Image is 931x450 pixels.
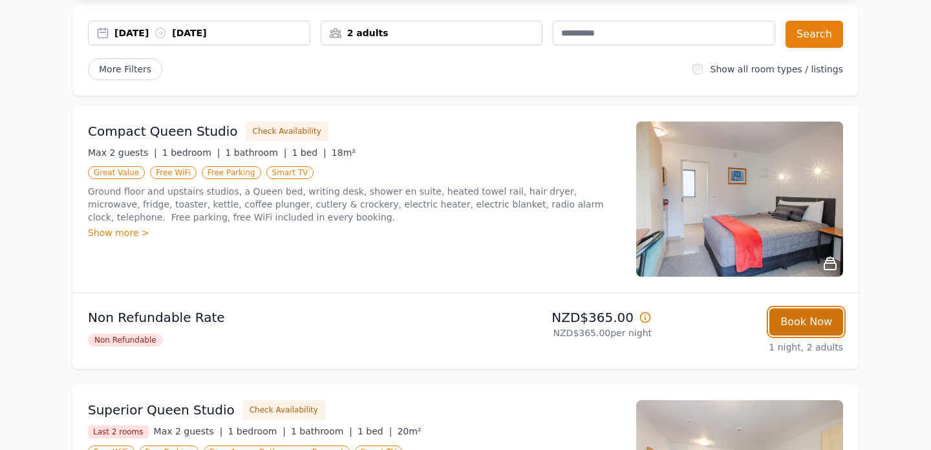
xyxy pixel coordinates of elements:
p: Ground floor and upstairs studios, a Queen bed, writing desk, shower en suite, heated towel rail,... [88,185,621,224]
span: Last 2 rooms [88,425,149,438]
h3: Compact Queen Studio [88,122,238,140]
div: Show more > [88,226,621,239]
div: 2 adults [321,27,542,39]
p: 1 night, 2 adults [662,341,843,354]
span: Max 2 guests | [88,147,157,158]
span: Smart TV [266,166,314,179]
p: NZD$365.00 [471,308,652,327]
span: 20m² [397,426,421,436]
button: Check Availability [242,400,325,420]
span: 1 bedroom | [162,147,220,158]
span: Non Refundable [88,334,163,347]
span: Great Value [88,166,145,179]
span: Max 2 guests | [154,426,223,436]
span: 1 bedroom | [228,426,286,436]
span: Free Parking [202,166,261,179]
span: 1 bed | [358,426,392,436]
button: Book Now [769,308,843,336]
span: 1 bed | [292,147,326,158]
h3: Superior Queen Studio [88,401,235,419]
span: Free WiFi [150,166,197,179]
label: Show all room types / listings [711,64,843,74]
span: 18m² [332,147,356,158]
button: Check Availability [246,122,328,141]
p: NZD$365.00 per night [471,327,652,339]
span: 1 bathroom | [291,426,352,436]
span: More Filters [88,58,162,80]
button: Search [786,21,843,48]
span: 1 bathroom | [225,147,286,158]
p: Non Refundable Rate [88,308,460,327]
div: [DATE] [DATE] [114,27,310,39]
